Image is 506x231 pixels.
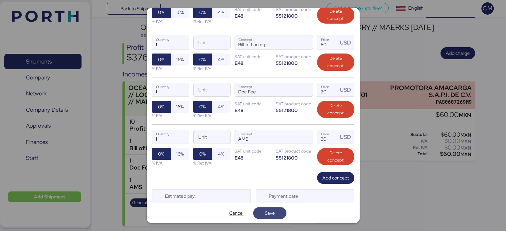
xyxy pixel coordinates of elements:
button: 4% [212,101,231,113]
span: Add concept [322,174,349,182]
div: 55121800 [276,107,313,113]
button: 16% [171,54,189,65]
button: Delete concept [317,101,354,118]
button: 4% [212,6,231,18]
span: 16% [176,150,184,158]
div: USD [340,133,354,141]
span: 4% [218,103,224,111]
span: Delete concept [322,102,349,117]
span: Delete concept [322,8,349,22]
span: 4% [218,56,224,63]
span: 4% [218,150,224,158]
div: E48 [235,107,272,113]
div: E48 [235,60,272,66]
div: 55121800 [276,155,313,161]
button: Delete concept [317,54,354,71]
button: ConceptConcept [299,85,313,99]
button: 0% [152,54,171,65]
div: % IVA [152,113,189,119]
span: 0% [199,56,206,63]
span: 0% [158,8,164,16]
span: 16% [176,103,184,111]
button: 0% [152,101,171,113]
span: 16% [176,8,184,16]
span: 4% [218,8,224,16]
button: 4% [212,148,231,160]
span: 0% [199,103,206,111]
button: 0% [193,148,212,160]
button: 4% [212,54,231,65]
span: Save [265,209,275,217]
button: Cancel [220,207,253,219]
div: E48 [235,155,272,161]
button: Save [253,207,286,219]
input: Price [317,130,338,144]
div: SAT product code [276,101,313,107]
button: 16% [171,101,189,113]
span: 16% [176,56,184,63]
button: 0% [152,6,171,18]
span: Delete concept [322,149,349,164]
div: SAT unit code [235,148,272,154]
div: % Ret IVA [193,113,231,119]
input: Price [317,83,338,96]
input: Concept [235,130,297,144]
input: Quantity [152,36,189,49]
input: Quantity [152,83,189,96]
div: SAT product code [276,6,313,13]
span: 0% [158,150,164,158]
input: Unit [194,130,230,144]
button: ConceptConcept [299,132,313,146]
input: Price [317,36,338,49]
div: SAT unit code [235,101,272,107]
div: % IVA [152,65,189,72]
div: % Ret IVA [193,18,231,25]
button: Delete concept [317,6,354,24]
input: Unit [194,83,230,96]
div: SAT unit code [235,6,272,13]
span: 0% [199,150,206,158]
button: 0% [193,101,212,113]
span: 0% [158,56,164,63]
input: Unit [194,36,230,49]
input: Concept [235,36,297,49]
button: 0% [152,148,171,160]
span: Cancel [229,209,244,217]
div: SAT unit code [235,54,272,60]
button: 0% [193,6,212,18]
button: Delete concept [317,148,354,165]
div: % IVA [152,160,189,166]
button: 0% [193,54,212,65]
button: 16% [171,6,189,18]
button: ConceptConcept [299,37,313,51]
input: Quantity [152,130,189,144]
div: % IVA [152,18,189,25]
div: 55121800 [276,60,313,66]
button: Add concept [317,172,354,184]
div: E48 [235,13,272,19]
span: 0% [199,8,206,16]
div: SAT product code [276,148,313,154]
div: % Ret IVA [193,65,231,72]
span: Delete concept [322,55,349,69]
span: 0% [158,103,164,111]
button: 16% [171,148,189,160]
div: SAT product code [276,54,313,60]
div: % Ret IVA [193,160,231,166]
div: USD [340,86,354,94]
input: Concept [235,83,297,96]
div: USD [340,39,354,47]
div: 55121800 [276,13,313,19]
